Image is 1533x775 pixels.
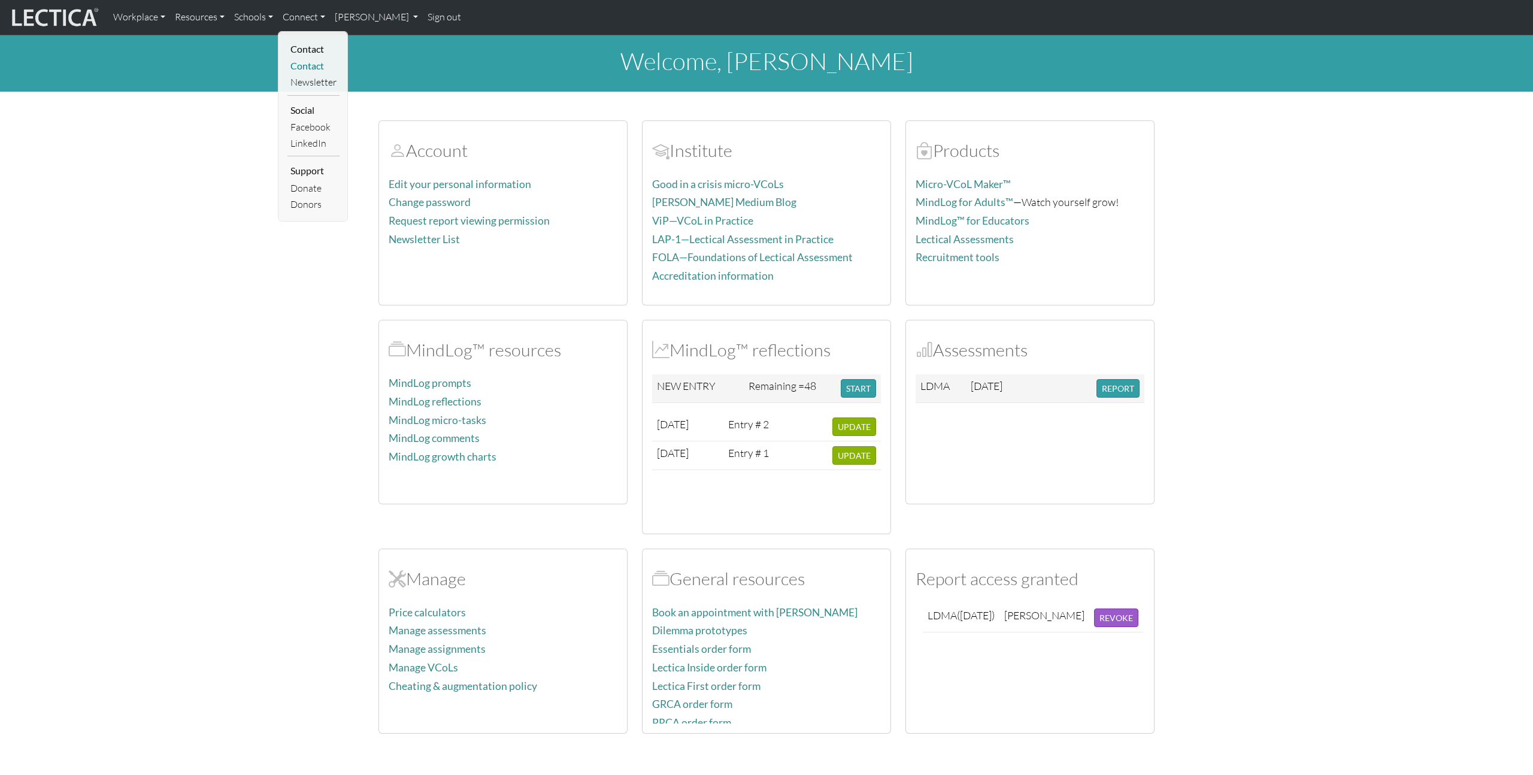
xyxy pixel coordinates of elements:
[287,180,340,196] a: Donate
[916,196,1013,208] a: MindLog for Adults™
[389,624,486,637] a: Manage assessments
[923,604,999,632] td: LDMA
[389,233,460,246] a: Newsletter List
[287,40,340,59] li: Contact
[916,140,933,161] span: Products
[657,417,689,431] span: [DATE]
[170,5,229,30] a: Resources
[330,5,423,30] a: [PERSON_NAME]
[652,196,796,208] a: [PERSON_NAME] Medium Blog
[389,214,550,227] a: Request report viewing permission
[389,643,486,655] a: Manage assignments
[389,606,466,619] a: Price calculators
[916,251,999,264] a: Recruitment tools
[287,58,340,74] a: Contact
[723,413,777,441] td: Entry # 2
[916,178,1011,190] a: Micro-VCoL Maker™
[389,395,481,408] a: MindLog reflections
[1096,379,1140,398] button: REPORT
[1094,609,1138,627] button: REVOKE
[652,233,834,246] a: LAP-1—Lectical Assessment in Practice
[841,379,876,398] button: START
[916,140,1144,161] h2: Products
[916,568,1144,589] h2: Report access granted
[389,140,406,161] span: Account
[744,374,836,403] td: Remaining =
[287,101,340,120] li: Social
[229,5,278,30] a: Schools
[389,432,480,444] a: MindLog comments
[1004,609,1084,622] div: [PERSON_NAME]
[389,340,617,361] h2: MindLog™ resources
[804,379,816,392] span: 48
[652,661,766,674] a: Lectica Inside order form
[652,716,731,729] a: PRCA order form
[652,178,784,190] a: Good in a crisis micro-VCoLs
[389,377,471,389] a: MindLog prompts
[838,422,871,432] span: UPDATE
[652,698,732,710] a: GRCA order form
[389,178,531,190] a: Edit your personal information
[957,609,995,622] span: ([DATE])
[287,119,340,135] a: Facebook
[916,340,1144,361] h2: Assessments
[287,74,340,90] a: Newsletter
[652,214,753,227] a: ViP—VCoL in Practice
[916,233,1014,246] a: Lectical Assessments
[652,568,881,589] h2: General resources
[652,643,751,655] a: Essentials order form
[832,446,876,465] button: UPDATE
[287,196,340,213] a: Donors
[287,161,340,180] li: Support
[916,193,1144,211] p: —Watch yourself grow!
[108,5,170,30] a: Workplace
[723,441,777,470] td: Entry # 1
[971,379,1002,392] span: [DATE]
[423,5,466,30] a: Sign out
[652,568,669,589] span: Resources
[652,374,744,403] td: NEW ENTRY
[652,680,761,692] a: Lectica First order form
[832,417,876,436] button: UPDATE
[652,340,881,361] h2: MindLog™ reflections
[652,140,881,161] h2: Institute
[287,135,340,152] a: LinkedIn
[652,606,858,619] a: Book an appointment with [PERSON_NAME]
[838,450,871,461] span: UPDATE
[389,450,496,463] a: MindLog growth charts
[389,568,406,589] span: Manage
[652,624,747,637] a: Dilemma prototypes
[389,414,486,426] a: MindLog micro-tasks
[652,140,669,161] span: Account
[389,680,537,692] a: Cheating & augmentation policy
[389,661,458,674] a: Manage VCoLs
[916,374,966,403] td: LDMA
[9,6,99,29] img: lecticalive
[916,339,933,361] span: Assessments
[657,446,689,459] span: [DATE]
[389,196,471,208] a: Change password
[389,568,617,589] h2: Manage
[652,270,774,282] a: Accreditation information
[278,5,330,30] a: Connect
[652,339,669,361] span: MindLog
[916,214,1029,227] a: MindLog™ for Educators
[389,339,406,361] span: MindLog™ resources
[652,251,853,264] a: FOLA—Foundations of Lectical Assessment
[389,140,617,161] h2: Account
